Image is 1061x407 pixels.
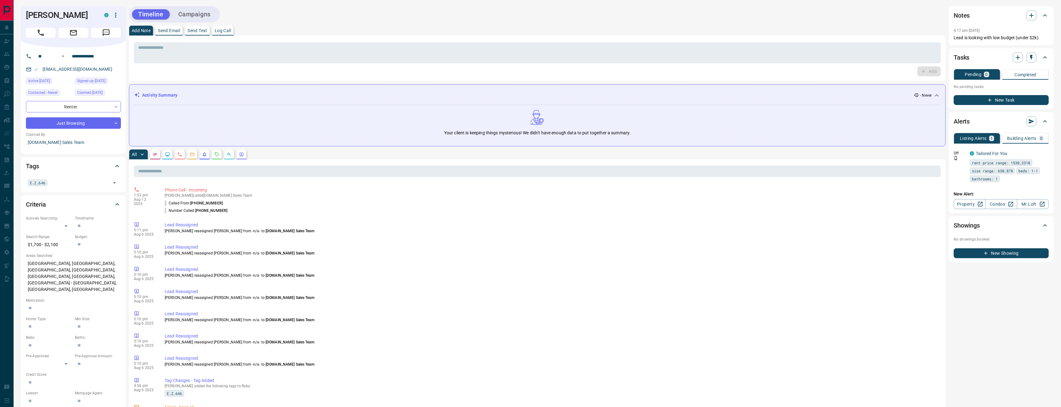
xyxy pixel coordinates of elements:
span: Message [91,28,121,38]
div: Showings [954,218,1049,233]
p: Completed [1014,73,1036,77]
p: Lead Reassigned [165,333,938,339]
p: Lead is looking with low budget (under $2k) [954,35,1049,41]
p: Aug 6 2025 [134,254,155,259]
p: [PERSON_NAME] reassigned [PERSON_NAME] from -n/a- to [165,317,938,323]
h2: Criteria [26,199,46,209]
p: Lead Reassigned [165,311,938,317]
p: Aug 6 2025 [134,299,155,303]
p: 5:10 pm [134,272,155,277]
p: Baths: [75,335,121,340]
p: Your client is keeping things mysterious! We didn't have enough data to put together a summary. [444,130,630,136]
div: Notes [954,8,1049,23]
p: Areas Searched: [26,253,121,258]
p: Phone Call - Incoming [165,187,938,193]
p: Lead Reassigned [165,244,938,250]
span: size range: 630,878 [972,168,1013,174]
p: Lead Reassigned [165,266,938,273]
span: Call [26,28,56,38]
span: bathrooms: 1 [972,176,998,182]
div: Renter [26,101,121,112]
svg: Emails [190,152,195,157]
div: Tags [26,159,121,174]
h2: Notes [954,10,970,20]
button: New Showing [954,248,1049,258]
p: [PERSON_NAME] reassigned [PERSON_NAME] from -n/a- to [165,295,938,300]
button: Timeline [132,9,170,19]
p: 4:56 pm [134,384,155,388]
span: Email [59,28,88,38]
span: rent price range: 1530,2310 [972,160,1030,166]
p: 4:17 pm [DATE] [954,28,980,33]
p: Log Call [215,28,231,33]
h2: Showings [954,220,980,230]
span: [DOMAIN_NAME] Sales Team [266,340,314,344]
p: Timeframe: [75,216,121,221]
span: [DOMAIN_NAME] Sales Team [266,251,314,255]
span: Signed up [DATE] [77,78,105,84]
p: Lead Reassigned [165,222,938,228]
p: Lawyer: [26,390,72,396]
a: Tailored For You [976,151,1007,156]
div: condos.ca [970,151,974,156]
p: [PERSON_NAME] reassigned [PERSON_NAME] from -n/a- to [165,228,938,234]
span: [PHONE_NUMBER] [195,208,228,213]
p: Lead Reassigned [165,288,938,295]
svg: Opportunities [227,152,232,157]
span: [DOMAIN_NAME] Sales Team [266,318,314,322]
p: Claimed By: [26,132,121,137]
p: Budget: [75,234,121,240]
p: Pre-Approval Amount: [75,353,121,359]
span: beds: 1-1 [1018,168,1038,174]
svg: Listing Alerts [202,152,207,157]
p: Home Type: [26,316,72,322]
p: 5:10 pm [134,295,155,299]
p: Aug 6 2025 [134,366,155,370]
p: 1:53 pm [134,193,155,197]
a: Condos [985,199,1017,209]
div: Alerts [954,114,1049,129]
a: [EMAIL_ADDRESS][DOMAIN_NAME] [43,67,112,72]
p: 0 [985,72,988,77]
p: Motivation: [26,298,121,303]
button: Open [59,52,67,60]
a: Mr.Loft [1017,199,1049,209]
p: [PERSON_NAME] reassigned [PERSON_NAME] from -n/a- to [165,273,938,278]
button: Open [110,178,119,187]
p: 5:10 pm [134,339,155,343]
p: Search Range: [26,234,72,240]
div: Activity Summary- Never [134,90,940,101]
p: [PERSON_NAME] reassigned [PERSON_NAME] from -n/a- to [165,362,938,367]
p: New Alert: [954,191,1049,197]
span: [DOMAIN_NAME] Sales Team [266,273,314,278]
button: New Task [954,95,1049,105]
div: Just Browsing [26,117,121,129]
p: Listing Alerts [960,136,987,141]
span: E.Z.646 [167,390,182,397]
p: Credit Score: [26,372,121,377]
p: Building Alerts [1007,136,1036,141]
p: 5:11 pm [134,228,155,232]
p: Aug 6 2025 [134,277,155,281]
p: [PERSON_NAME] added the following tags to Ruby [165,384,938,388]
h2: Tags [26,161,39,171]
p: Min Size: [75,316,121,322]
span: Active [DATE] [28,78,50,84]
p: Send Text [188,28,207,33]
span: Claimed [DATE] [77,90,103,96]
div: Wed Aug 06 2025 [75,89,121,98]
p: Pre-Approved: [26,353,72,359]
p: 5:10 pm [134,250,155,254]
svg: Notes [153,152,158,157]
a: Property [954,199,985,209]
svg: Lead Browsing Activity [165,152,170,157]
p: [PERSON_NAME] reassigned [PERSON_NAME] from -n/a- to [165,250,938,256]
p: Aug 6 2025 [134,343,155,348]
svg: Requests [214,152,219,157]
p: [GEOGRAPHIC_DATA], [GEOGRAPHIC_DATA], [GEOGRAPHIC_DATA], [GEOGRAPHIC_DATA], [GEOGRAPHIC_DATA], [G... [26,258,121,295]
h1: [PERSON_NAME] [26,10,95,20]
p: Aug 6 2025 [134,388,155,392]
p: Lead Reassigned [165,355,938,362]
p: [DOMAIN_NAME] Sales Team [26,137,121,148]
h2: Alerts [954,116,970,126]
